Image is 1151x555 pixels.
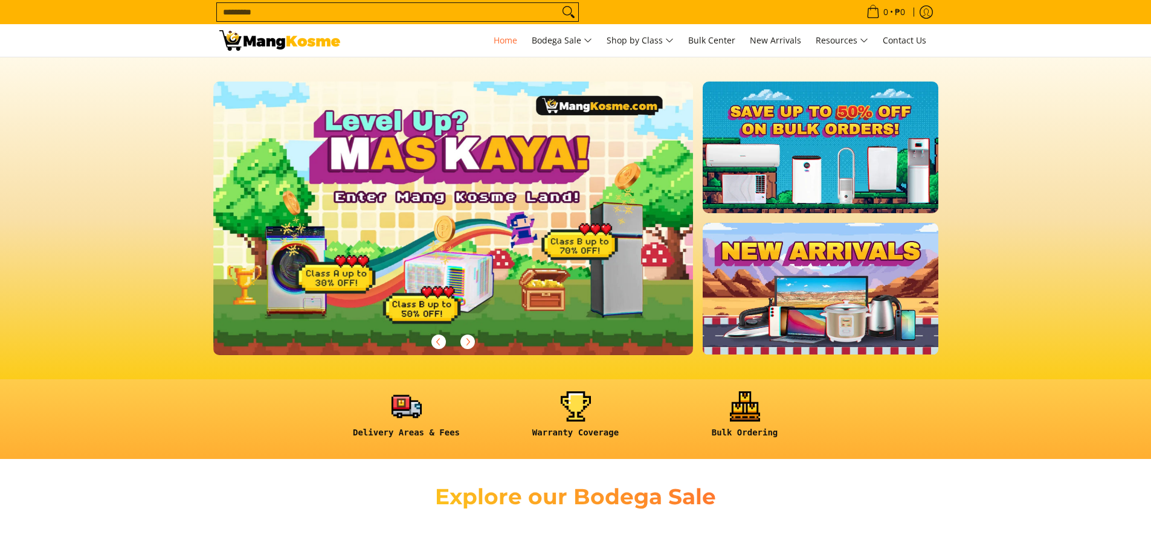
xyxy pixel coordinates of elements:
[682,24,741,57] a: Bulk Center
[883,34,926,46] span: Contact Us
[352,24,932,57] nav: Main Menu
[810,24,874,57] a: Resources
[601,24,680,57] a: Shop by Class
[816,33,868,48] span: Resources
[454,329,481,355] button: Next
[494,34,517,46] span: Home
[893,8,907,16] span: ₱0
[666,391,824,448] a: <h6><strong>Bulk Ordering</strong></h6>
[744,24,807,57] a: New Arrivals
[213,82,694,355] img: Gaming desktop banner
[328,391,485,448] a: <h6><strong>Delivery Areas & Fees</strong></h6>
[425,329,452,355] button: Previous
[877,24,932,57] a: Contact Us
[219,30,340,51] img: Mang Kosme: Your Home Appliances Warehouse Sale Partner!
[401,483,751,510] h2: Explore our Bodega Sale
[497,391,654,448] a: <h6><strong>Warranty Coverage</strong></h6>
[488,24,523,57] a: Home
[750,34,801,46] span: New Arrivals
[526,24,598,57] a: Bodega Sale
[607,33,674,48] span: Shop by Class
[688,34,735,46] span: Bulk Center
[559,3,578,21] button: Search
[532,33,592,48] span: Bodega Sale
[882,8,890,16] span: 0
[863,5,909,19] span: •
